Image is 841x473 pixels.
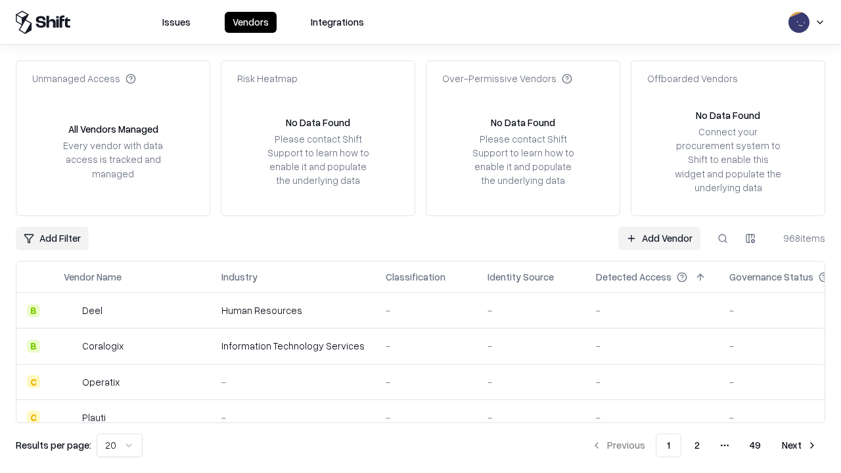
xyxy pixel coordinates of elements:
[386,339,466,353] div: -
[773,231,825,245] div: 968 items
[442,72,572,85] div: Over-Permissive Vendors
[596,411,708,424] div: -
[739,434,771,457] button: 49
[58,139,168,180] div: Every vendor with data access is tracked and managed
[673,125,783,194] div: Connect your procurement system to Shift to enable this widget and populate the underlying data
[82,339,124,353] div: Coralogix
[221,270,258,284] div: Industry
[596,375,708,389] div: -
[488,339,575,353] div: -
[64,375,77,388] img: Operatix
[16,438,91,452] p: Results per page:
[596,339,708,353] div: -
[225,12,277,33] button: Vendors
[16,227,89,250] button: Add Filter
[27,375,40,388] div: C
[491,116,555,129] div: No Data Found
[618,227,700,250] a: Add Vendor
[221,304,365,317] div: Human Resources
[64,270,122,284] div: Vendor Name
[64,411,77,424] img: Plauti
[684,434,710,457] button: 2
[647,72,738,85] div: Offboarded Vendors
[386,375,466,389] div: -
[488,411,575,424] div: -
[221,375,365,389] div: -
[27,411,40,424] div: C
[656,434,681,457] button: 1
[596,270,671,284] div: Detected Access
[303,12,372,33] button: Integrations
[82,411,106,424] div: Plauti
[596,304,708,317] div: -
[221,339,365,353] div: Information Technology Services
[154,12,198,33] button: Issues
[32,72,136,85] div: Unmanaged Access
[488,270,554,284] div: Identity Source
[286,116,350,129] div: No Data Found
[82,375,120,389] div: Operatix
[696,108,760,122] div: No Data Found
[468,132,578,188] div: Please contact Shift Support to learn how to enable it and populate the underlying data
[68,122,158,136] div: All Vendors Managed
[27,304,40,317] div: B
[82,304,102,317] div: Deel
[221,411,365,424] div: -
[774,434,825,457] button: Next
[386,304,466,317] div: -
[488,304,575,317] div: -
[386,411,466,424] div: -
[27,340,40,353] div: B
[64,340,77,353] img: Coralogix
[237,72,298,85] div: Risk Heatmap
[729,270,813,284] div: Governance Status
[488,375,575,389] div: -
[263,132,373,188] div: Please contact Shift Support to learn how to enable it and populate the underlying data
[386,270,445,284] div: Classification
[64,304,77,317] img: Deel
[583,434,825,457] nav: pagination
